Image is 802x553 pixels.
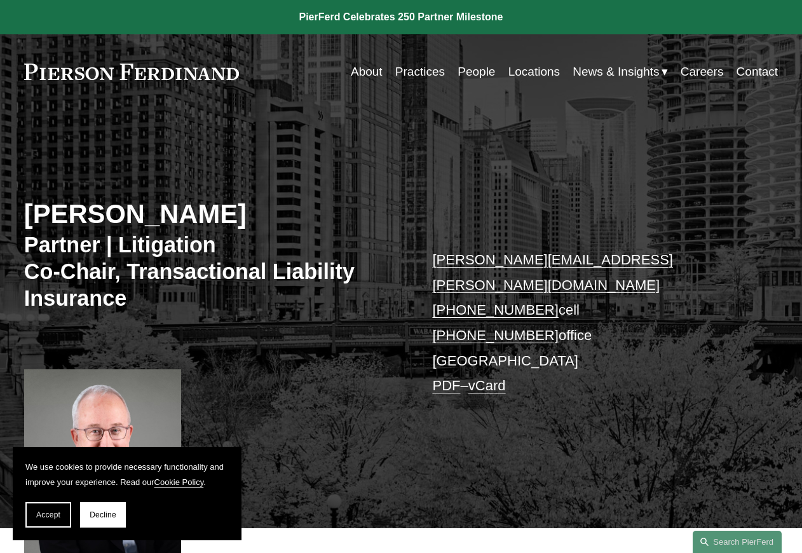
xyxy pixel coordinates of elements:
[573,60,667,84] a: folder dropdown
[432,252,673,293] a: [PERSON_NAME][EMAIL_ADDRESS][PERSON_NAME][DOMAIN_NAME]
[693,531,782,553] a: Search this site
[681,60,724,84] a: Careers
[432,302,558,318] a: [PHONE_NUMBER]
[351,60,383,84] a: About
[13,447,241,540] section: Cookie banner
[432,327,558,343] a: [PHONE_NUMBER]
[737,60,778,84] a: Contact
[80,502,126,528] button: Decline
[24,231,401,312] h3: Partner | Litigation Co-Chair, Transactional Liability Insurance
[24,198,401,231] h2: [PERSON_NAME]
[154,477,204,487] a: Cookie Policy
[432,378,460,393] a: PDF
[468,378,506,393] a: vCard
[25,502,71,528] button: Accept
[90,510,116,519] span: Decline
[573,61,659,83] span: News & Insights
[458,60,495,84] a: People
[508,60,560,84] a: Locations
[36,510,60,519] span: Accept
[432,247,746,399] p: cell office [GEOGRAPHIC_DATA] –
[25,460,229,489] p: We use cookies to provide necessary functionality and improve your experience. Read our .
[395,60,445,84] a: Practices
